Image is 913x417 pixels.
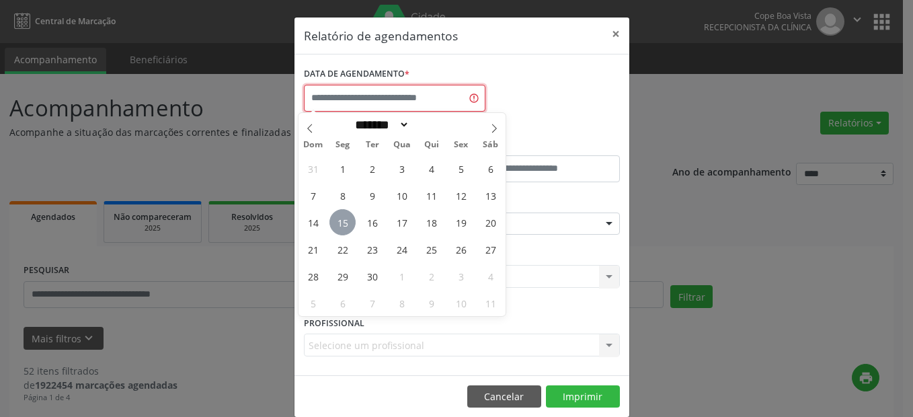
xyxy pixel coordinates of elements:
[329,209,356,235] span: Setembro 15, 2025
[602,17,629,50] button: Close
[418,290,444,316] span: Outubro 9, 2025
[359,155,385,182] span: Setembro 2, 2025
[300,182,326,208] span: Setembro 7, 2025
[418,155,444,182] span: Setembro 4, 2025
[300,155,326,182] span: Agosto 31, 2025
[350,118,409,132] select: Month
[465,135,620,155] label: ATÉ
[446,141,476,149] span: Sex
[359,182,385,208] span: Setembro 9, 2025
[329,182,356,208] span: Setembro 8, 2025
[387,141,417,149] span: Qua
[328,141,358,149] span: Seg
[418,263,444,289] span: Outubro 2, 2025
[417,141,446,149] span: Qui
[359,209,385,235] span: Setembro 16, 2025
[477,155,504,182] span: Setembro 6, 2025
[448,236,474,262] span: Setembro 26, 2025
[329,290,356,316] span: Outubro 6, 2025
[329,155,356,182] span: Setembro 1, 2025
[448,155,474,182] span: Setembro 5, 2025
[300,209,326,235] span: Setembro 14, 2025
[546,385,620,408] button: Imprimir
[329,236,356,262] span: Setembro 22, 2025
[448,182,474,208] span: Setembro 12, 2025
[389,209,415,235] span: Setembro 17, 2025
[448,263,474,289] span: Outubro 3, 2025
[389,182,415,208] span: Setembro 10, 2025
[299,141,328,149] span: Dom
[300,290,326,316] span: Outubro 5, 2025
[389,263,415,289] span: Outubro 1, 2025
[477,209,504,235] span: Setembro 20, 2025
[359,236,385,262] span: Setembro 23, 2025
[304,313,364,334] label: PROFISSIONAL
[477,182,504,208] span: Setembro 13, 2025
[359,263,385,289] span: Setembro 30, 2025
[300,263,326,289] span: Setembro 28, 2025
[359,290,385,316] span: Outubro 7, 2025
[476,141,506,149] span: Sáb
[448,209,474,235] span: Setembro 19, 2025
[477,236,504,262] span: Setembro 27, 2025
[304,64,409,85] label: DATA DE AGENDAMENTO
[389,236,415,262] span: Setembro 24, 2025
[389,290,415,316] span: Outubro 8, 2025
[418,236,444,262] span: Setembro 25, 2025
[389,155,415,182] span: Setembro 3, 2025
[477,290,504,316] span: Outubro 11, 2025
[304,27,458,44] h5: Relatório de agendamentos
[477,263,504,289] span: Outubro 4, 2025
[329,263,356,289] span: Setembro 29, 2025
[409,118,454,132] input: Year
[418,209,444,235] span: Setembro 18, 2025
[300,236,326,262] span: Setembro 21, 2025
[448,290,474,316] span: Outubro 10, 2025
[418,182,444,208] span: Setembro 11, 2025
[358,141,387,149] span: Ter
[467,385,541,408] button: Cancelar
